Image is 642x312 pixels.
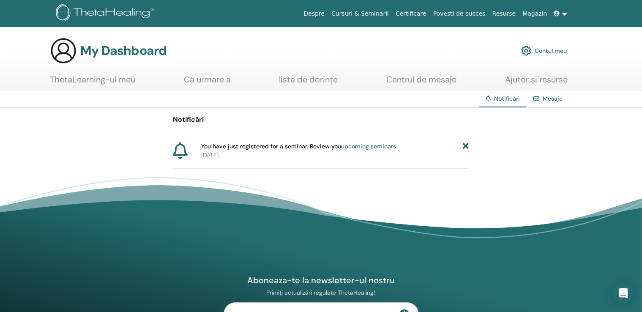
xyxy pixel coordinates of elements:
[50,74,135,91] a: ThetaLearning-ul meu
[224,275,419,286] h4: Aboneaza-te la newsletter-ul nostru
[173,115,469,125] p: Notificări
[543,95,563,102] a: Mesaje
[201,151,469,160] p: [DATE]
[521,44,531,58] img: cog.svg
[328,6,392,22] a: Cursuri & Seminarii
[386,74,456,91] a: Centrul de mesaje
[521,41,567,60] a: Contul meu
[279,74,338,91] a: lista de dorințe
[519,6,550,22] a: Magazin
[505,74,568,91] a: Ajutor și resurse
[341,142,396,150] a: upcoming seminars
[494,95,520,102] span: Notificări
[201,142,396,151] span: You have just registered for a seminar. Review you
[430,6,489,22] a: Povesti de succes
[184,74,231,91] a: Ca urmare a
[50,37,77,64] img: generic-user-icon.jpg
[489,6,519,22] a: Resurse
[613,283,634,304] div: Open Intercom Messenger
[392,6,430,22] a: Certificare
[224,289,419,296] p: Primiți actualizări regulate ThetaHealing!
[300,6,328,22] a: Despre
[56,4,157,23] img: logo.png
[80,43,167,58] h3: My Dashboard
